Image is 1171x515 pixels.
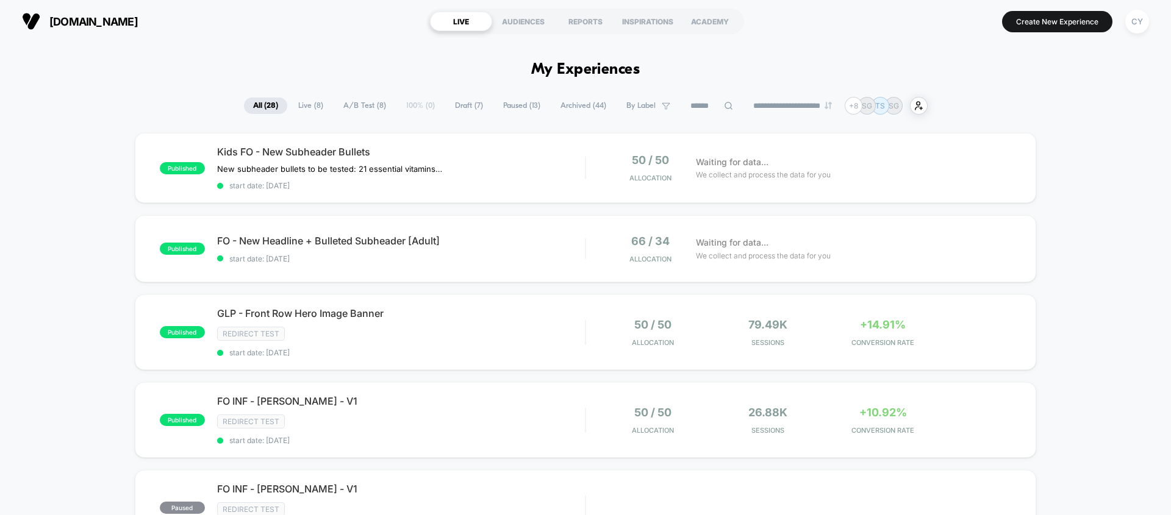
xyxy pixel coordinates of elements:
[860,318,906,331] span: +14.91%
[632,154,669,166] span: 50 / 50
[217,395,585,407] span: FO INF - [PERSON_NAME] - V1
[49,15,138,28] span: [DOMAIN_NAME]
[696,169,831,180] span: We collect and process the data for you
[748,406,787,419] span: 26.88k
[494,98,550,114] span: Paused ( 13 )
[160,414,205,426] span: published
[748,318,787,331] span: 79.49k
[217,254,585,263] span: start date: [DATE]
[217,483,585,495] span: FO INF - [PERSON_NAME] - V1
[492,12,554,31] div: AUDIENCES
[629,174,671,182] span: Allocation
[1002,11,1112,32] button: Create New Experience
[634,318,671,331] span: 50 / 50
[679,12,741,31] div: ACADEMY
[696,155,768,169] span: Waiting for data...
[217,181,585,190] span: start date: [DATE]
[714,426,823,435] span: Sessions
[554,12,617,31] div: REPORTS
[875,101,885,110] p: TS
[862,101,872,110] p: SG
[696,250,831,261] span: We collect and process the data for you
[1122,9,1153,34] button: CY
[160,162,205,174] span: published
[217,327,285,341] span: Redirect Test
[244,98,287,114] span: All ( 28 )
[18,12,141,31] button: [DOMAIN_NAME]
[217,235,585,247] span: FO - New Headline + Bulleted Subheader [Adult]
[634,406,671,419] span: 50 / 50
[160,243,205,255] span: published
[217,307,585,319] span: GLP - Front Row Hero Image Banner
[714,338,823,347] span: Sessions
[825,102,832,109] img: end
[626,101,656,110] span: By Label
[160,326,205,338] span: published
[617,12,679,31] div: INSPIRATIONS
[217,414,285,428] span: Redirect Test
[696,236,768,249] span: Waiting for data...
[632,338,674,347] span: Allocation
[217,348,585,357] span: start date: [DATE]
[632,426,674,435] span: Allocation
[217,436,585,445] span: start date: [DATE]
[631,235,670,247] span: 66 / 34
[859,406,907,419] span: +10.92%
[446,98,492,114] span: Draft ( 7 )
[531,61,640,79] h1: My Experiences
[22,12,40,30] img: Visually logo
[629,255,671,263] span: Allocation
[217,146,585,158] span: Kids FO - New Subheader Bullets
[217,164,443,174] span: New subheader bullets to be tested: 21 essential vitamins from 100% organic fruits & veggiesSuppo...
[334,98,395,114] span: A/B Test ( 8 )
[845,97,862,115] div: + 8
[160,502,205,514] span: paused
[889,101,899,110] p: SG
[1125,10,1149,34] div: CY
[430,12,492,31] div: LIVE
[289,98,332,114] span: Live ( 8 )
[828,338,937,347] span: CONVERSION RATE
[828,426,937,435] span: CONVERSION RATE
[551,98,615,114] span: Archived ( 44 )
